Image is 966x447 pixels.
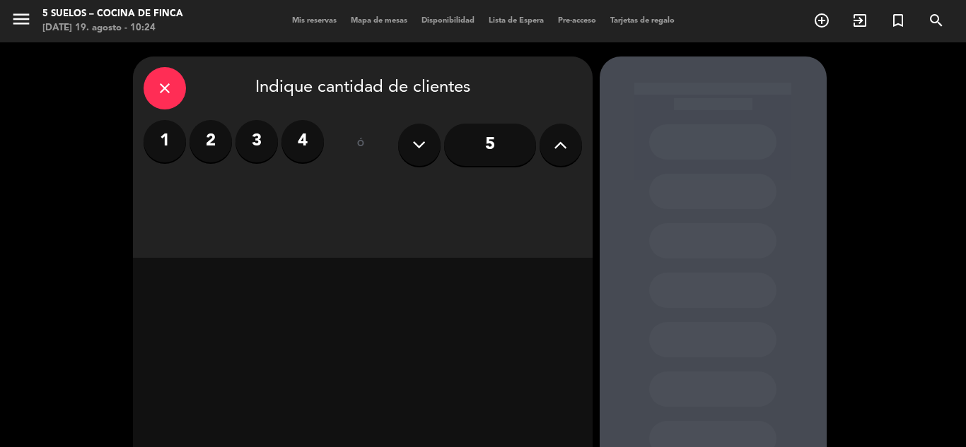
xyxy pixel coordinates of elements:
[11,8,32,35] button: menu
[42,7,183,21] div: 5 SUELOS – COCINA DE FINCA
[414,17,482,25] span: Disponibilidad
[144,67,582,109] div: Indique cantidad de clientes
[338,120,384,169] div: ó
[42,21,183,35] div: [DATE] 19. agosto - 10:24
[603,17,682,25] span: Tarjetas de regalo
[890,12,907,29] i: turned_in_not
[235,120,278,162] label: 3
[482,17,551,25] span: Lista de Espera
[11,8,32,30] i: menu
[144,120,186,162] label: 1
[281,120,324,162] label: 4
[156,80,173,97] i: close
[813,12,830,29] i: add_circle_outline
[190,120,232,162] label: 2
[285,17,344,25] span: Mis reservas
[551,17,603,25] span: Pre-acceso
[851,12,868,29] i: exit_to_app
[344,17,414,25] span: Mapa de mesas
[928,12,945,29] i: search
